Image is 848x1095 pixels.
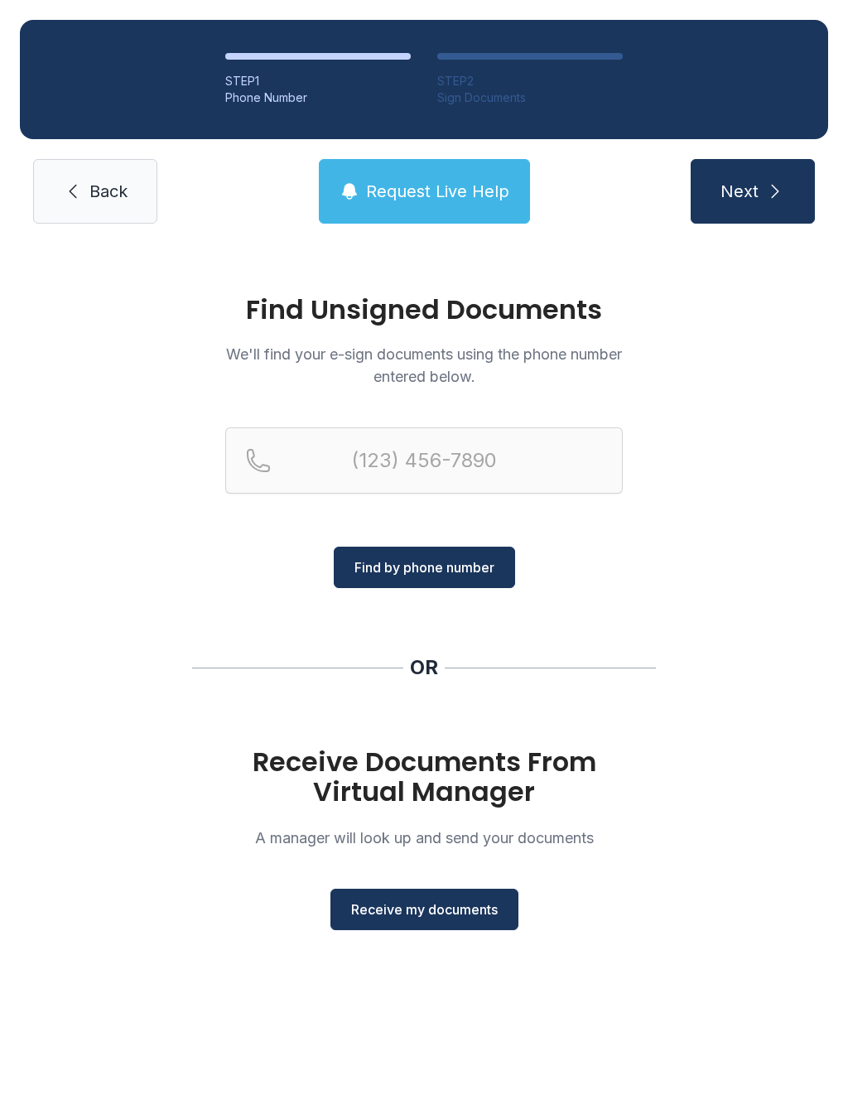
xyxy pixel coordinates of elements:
div: STEP 2 [437,73,623,89]
p: We'll find your e-sign documents using the phone number entered below. [225,343,623,388]
h1: Find Unsigned Documents [225,297,623,323]
div: STEP 1 [225,73,411,89]
span: Find by phone number [354,557,494,577]
span: Receive my documents [351,900,498,919]
div: OR [410,654,438,681]
p: A manager will look up and send your documents [225,827,623,849]
span: Next [720,180,759,203]
div: Sign Documents [437,89,623,106]
div: Phone Number [225,89,411,106]
span: Back [89,180,128,203]
input: Reservation phone number [225,427,623,494]
h1: Receive Documents From Virtual Manager [225,747,623,807]
span: Request Live Help [366,180,509,203]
